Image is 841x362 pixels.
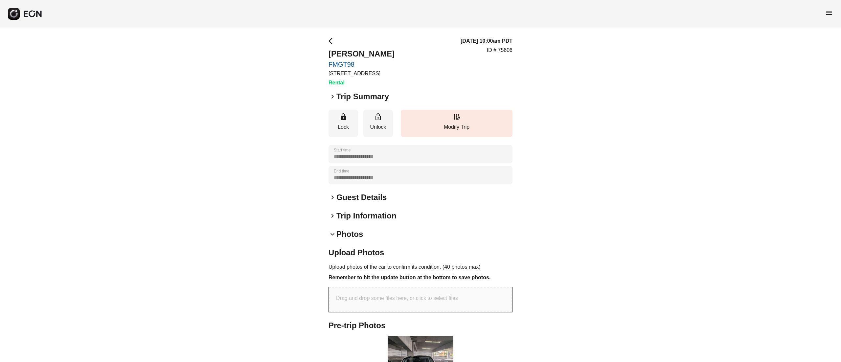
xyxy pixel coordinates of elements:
[336,211,397,221] h2: Trip Information
[461,37,512,45] h3: [DATE] 10:00am PDT
[487,46,512,54] p: ID # 75606
[329,320,512,331] h2: Pre-trip Photos
[329,70,395,78] p: [STREET_ADDRESS]
[329,49,395,59] h2: [PERSON_NAME]
[329,230,336,238] span: keyboard_arrow_down
[329,60,395,68] a: FMGT98
[332,123,355,131] p: Lock
[329,110,358,137] button: Lock
[329,193,336,201] span: keyboard_arrow_right
[339,113,347,121] span: lock
[374,113,382,121] span: lock_open
[367,123,390,131] p: Unlock
[363,110,393,137] button: Unlock
[401,110,512,137] button: Modify Trip
[404,123,509,131] p: Modify Trip
[329,212,336,220] span: keyboard_arrow_right
[336,192,387,203] h2: Guest Details
[453,113,461,121] span: edit_road
[329,79,395,87] h3: Rental
[336,229,363,239] h2: Photos
[329,274,512,282] h3: Remember to hit the update button at the bottom to save photos.
[329,247,512,258] h2: Upload Photos
[329,37,336,45] span: arrow_back_ios
[329,93,336,101] span: keyboard_arrow_right
[336,91,389,102] h2: Trip Summary
[336,294,458,302] p: Drag and drop some files here, or click to select files
[825,9,833,17] span: menu
[329,263,512,271] p: Upload photos of the car to confirm its condition. (40 photos max)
